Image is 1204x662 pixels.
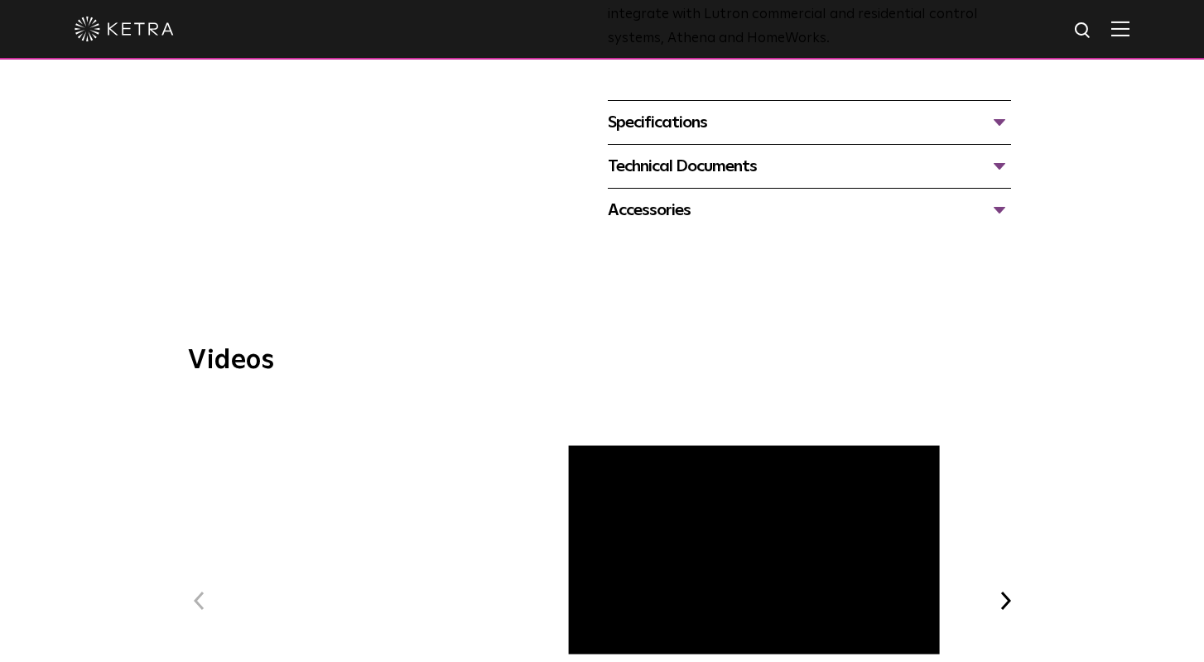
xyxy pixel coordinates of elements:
div: Technical Documents [608,153,1011,180]
button: Next [995,590,1016,612]
h3: Videos [188,348,1016,374]
div: Accessories [608,197,1011,223]
img: search icon [1073,21,1094,41]
div: Specifications [608,109,1011,136]
button: Previous [188,590,209,612]
img: Hamburger%20Nav.svg [1111,21,1129,36]
img: ketra-logo-2019-white [75,17,174,41]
